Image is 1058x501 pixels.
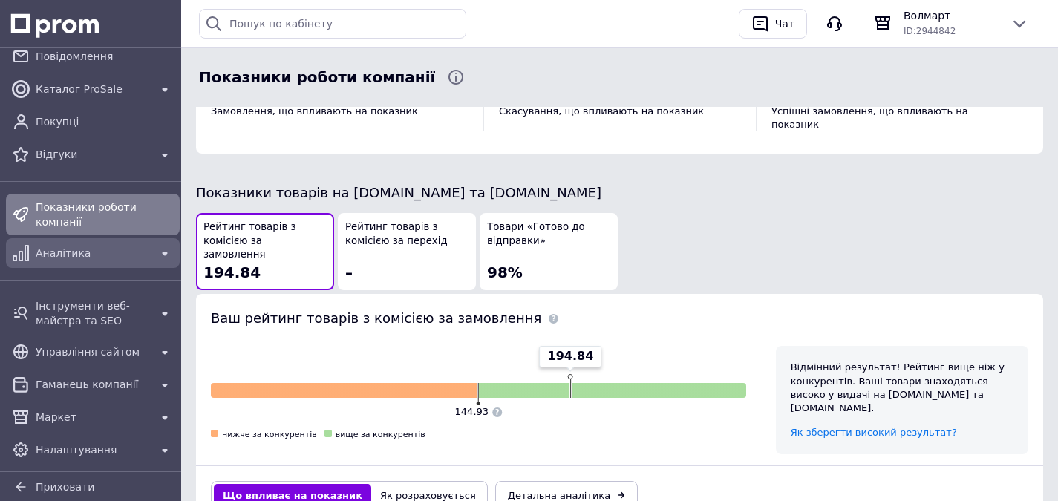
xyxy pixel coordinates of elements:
[338,213,476,290] button: Рейтинг товарів з комісією за перехід–
[211,310,541,326] span: Ваш рейтинг товарів з комісією за замовлення
[487,263,523,281] span: 98%
[36,410,150,425] span: Маркет
[199,9,466,39] input: Пошук по кабінету
[336,430,425,439] span: вище за конкурентів
[203,220,327,262] span: Рейтинг товарів з комісією за замовлення
[36,344,150,359] span: Управління сайтом
[791,361,1013,415] div: Відмінний результат! Рейтинг вище ніж у конкурентів. Ваші товари знаходяться високо у видачі на [...
[345,220,468,248] span: Рейтинг товарів з комісією за перехід
[36,481,94,493] span: Приховати
[904,8,999,23] span: Волмарт
[36,114,174,129] span: Покупці
[203,263,261,281] span: 194.84
[480,213,618,290] button: Товари «Готово до відправки»98%
[455,406,489,417] span: 144.93
[499,105,704,117] span: Скасування, що впливають на показник
[36,298,150,328] span: Інструменти веб-майстра та SEO
[36,49,174,64] span: Повідомлення
[211,105,418,117] span: Замовлення, що впливають на показник
[739,9,807,39] button: Чат
[36,200,174,229] span: Показники роботи компанії
[196,185,601,200] span: Показники товарів на [DOMAIN_NAME] та [DOMAIN_NAME]
[791,427,957,438] a: Як зберегти високий результат?
[345,263,353,281] span: –
[222,430,317,439] span: нижче за конкурентів
[36,246,150,261] span: Аналітика
[487,220,610,248] span: Товари «Готово до відправки»
[36,147,150,162] span: Відгуки
[36,82,150,96] span: Каталог ProSale
[36,442,150,457] span: Налаштування
[904,26,956,36] span: ID: 2944842
[548,348,594,364] span: 194.84
[196,213,334,290] button: Рейтинг товарів з комісією за замовлення194.84
[199,67,435,88] span: Показники роботи компанії
[36,377,150,392] span: Гаманець компанії
[771,105,968,130] span: Успішні замовлення, що впливають на показник
[772,13,797,35] div: Чат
